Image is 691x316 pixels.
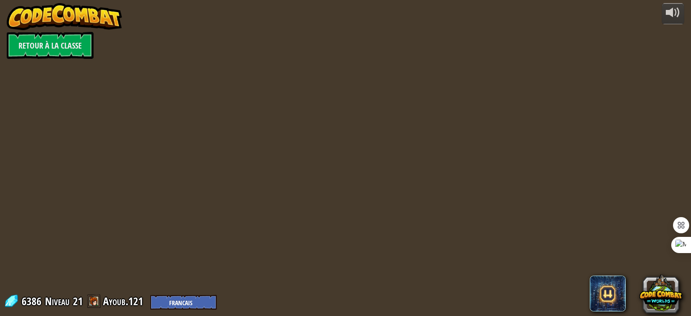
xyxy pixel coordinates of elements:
[662,3,684,24] button: Ajuster le volume
[22,294,44,308] span: 6386
[103,294,146,308] a: Ayoub.121
[639,271,682,315] button: CodeCombat Worlds on Roblox
[590,276,626,312] span: CodeCombat AI HackStack
[7,32,94,59] a: Retour à la Classe
[7,3,122,30] img: CodeCombat - Learn how to code by playing a game
[45,294,70,309] span: Niveau
[73,294,83,308] span: 21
